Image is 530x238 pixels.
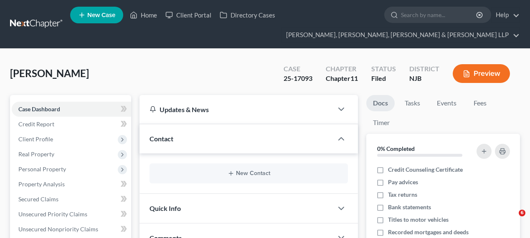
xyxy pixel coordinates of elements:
[284,74,312,83] div: 25-17093
[150,105,323,114] div: Updates & News
[519,210,525,216] span: 6
[10,67,89,79] span: [PERSON_NAME]
[388,228,469,236] span: Recorded mortgages and deeds
[12,192,131,207] a: Secured Claims
[366,95,395,111] a: Docs
[467,95,493,111] a: Fees
[453,64,510,83] button: Preview
[377,145,415,152] strong: 0% Completed
[126,8,161,23] a: Home
[12,207,131,222] a: Unsecured Priority Claims
[12,222,131,237] a: Unsecured Nonpriority Claims
[12,117,131,132] a: Credit Report
[216,8,279,23] a: Directory Cases
[401,7,477,23] input: Search by name...
[150,204,181,212] span: Quick Info
[18,120,54,128] span: Credit Report
[409,74,439,83] div: NJB
[18,210,87,218] span: Unsecured Priority Claims
[388,165,463,174] span: Credit Counseling Certificate
[366,115,396,131] a: Timer
[156,170,341,177] button: New Contact
[18,195,58,203] span: Secured Claims
[18,150,54,158] span: Real Property
[371,64,396,74] div: Status
[87,12,115,18] span: New Case
[284,64,312,74] div: Case
[409,64,439,74] div: District
[388,215,449,224] span: Titles to motor vehicles
[502,210,522,230] iframe: Intercom live chat
[492,8,520,23] a: Help
[18,135,53,143] span: Client Profile
[18,105,60,113] span: Case Dashboard
[18,180,65,188] span: Property Analysis
[12,177,131,192] a: Property Analysis
[388,178,418,186] span: Pay advices
[18,165,66,173] span: Personal Property
[388,190,417,199] span: Tax returns
[18,225,98,233] span: Unsecured Nonpriority Claims
[388,203,431,211] span: Bank statements
[326,64,358,74] div: Chapter
[12,102,131,117] a: Case Dashboard
[150,135,173,143] span: Contact
[161,8,216,23] a: Client Portal
[430,95,463,111] a: Events
[371,74,396,83] div: Filed
[282,28,520,43] a: [PERSON_NAME], [PERSON_NAME], [PERSON_NAME] & [PERSON_NAME] LLP
[398,95,427,111] a: Tasks
[326,74,358,83] div: Chapter
[350,74,358,82] span: 11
